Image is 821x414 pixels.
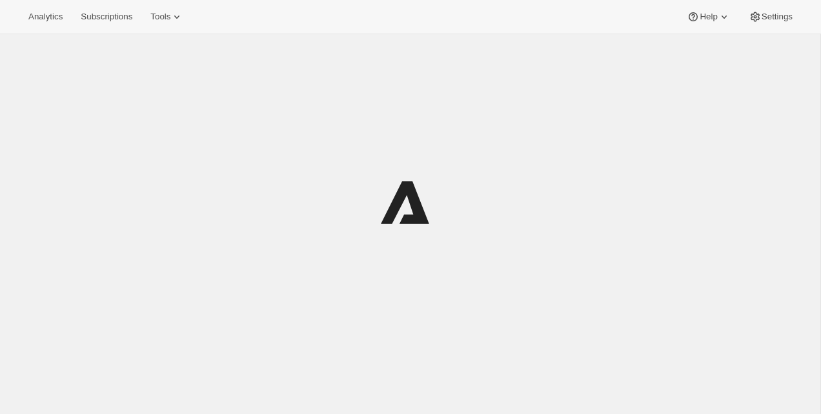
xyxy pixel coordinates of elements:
[741,8,800,26] button: Settings
[81,12,132,22] span: Subscriptions
[28,12,63,22] span: Analytics
[21,8,70,26] button: Analytics
[700,12,717,22] span: Help
[762,12,793,22] span: Settings
[150,12,170,22] span: Tools
[679,8,738,26] button: Help
[73,8,140,26] button: Subscriptions
[143,8,191,26] button: Tools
